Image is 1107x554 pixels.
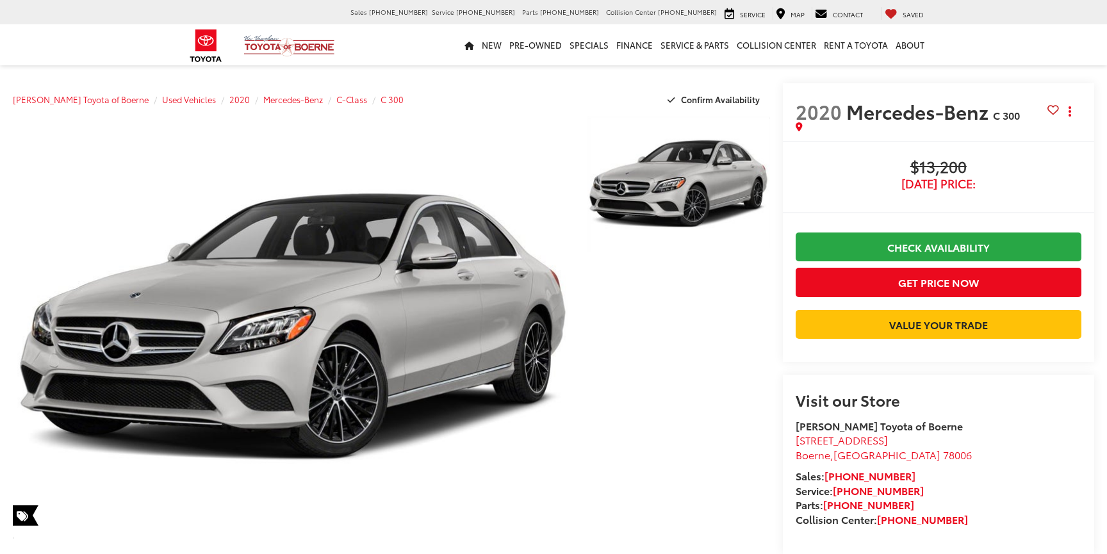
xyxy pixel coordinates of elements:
[823,497,914,512] a: [PHONE_NUMBER]
[903,10,924,19] span: Saved
[796,310,1081,339] a: Value Your Trade
[13,94,149,105] a: [PERSON_NAME] Toyota of Boerne
[350,7,367,17] span: Sales
[796,391,1081,408] h2: Visit our Store
[796,447,830,462] span: Boerne
[381,94,404,105] a: C 300
[796,268,1081,297] button: Get Price Now
[796,468,915,483] strong: Sales:
[796,497,914,512] strong: Parts:
[566,24,612,65] a: Specials
[796,177,1081,190] span: [DATE] Price:
[796,432,888,447] span: [STREET_ADDRESS]
[681,94,760,105] span: Confirm Availability
[877,512,968,526] a: [PHONE_NUMBER]
[606,7,656,17] span: Collision Center
[892,24,928,65] a: About
[796,432,972,462] a: [STREET_ADDRESS] Boerne,[GEOGRAPHIC_DATA] 78006
[243,35,335,57] img: Vic Vaughan Toyota of Boerne
[657,24,733,65] a: Service & Parts: Opens in a new tab
[740,10,766,19] span: Service
[796,232,1081,261] a: Check Availability
[833,483,924,498] a: [PHONE_NUMBER]
[833,447,940,462] span: [GEOGRAPHIC_DATA]
[881,7,927,20] a: My Saved Vehicles
[773,7,808,20] a: Map
[229,94,250,105] a: 2020
[586,114,772,254] img: 2020 Mercedes-Benz C-Class C 300
[796,512,968,526] strong: Collision Center:
[13,505,38,526] span: Special
[13,115,573,540] a: Expand Photo 0
[993,108,1020,122] span: C 300
[336,94,367,105] a: C-Class
[456,7,515,17] span: [PHONE_NUMBER]
[796,483,924,498] strong: Service:
[943,447,972,462] span: 78006
[1069,106,1071,117] span: dropdown dots
[658,7,717,17] span: [PHONE_NUMBER]
[824,468,915,483] a: [PHONE_NUMBER]
[846,97,993,125] span: Mercedes-Benz
[182,25,230,67] img: Toyota
[721,7,769,20] a: Service
[796,158,1081,177] span: $13,200
[522,7,538,17] span: Parts
[796,447,972,462] span: ,
[733,24,820,65] a: Collision Center
[791,10,805,19] span: Map
[369,7,428,17] span: [PHONE_NUMBER]
[540,7,599,17] span: [PHONE_NUMBER]
[263,94,323,105] a: Mercedes-Benz
[833,10,863,19] span: Contact
[432,7,454,17] span: Service
[505,24,566,65] a: Pre-Owned
[820,24,892,65] a: Rent a Toyota
[7,113,578,542] img: 2020 Mercedes-Benz C-Class C 300
[812,7,866,20] a: Contact
[796,97,842,125] span: 2020
[796,418,963,433] strong: [PERSON_NAME] Toyota of Boerne
[478,24,505,65] a: New
[587,115,770,252] a: Expand Photo 1
[660,88,770,111] button: Confirm Availability
[461,24,478,65] a: Home
[1059,100,1081,122] button: Actions
[612,24,657,65] a: Finance
[162,94,216,105] a: Used Vehicles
